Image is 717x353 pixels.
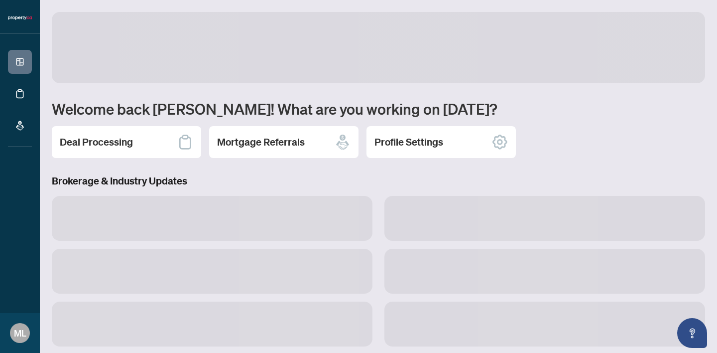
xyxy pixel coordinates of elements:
[52,174,705,188] h3: Brokerage & Industry Updates
[52,99,705,118] h1: Welcome back [PERSON_NAME]! What are you working on [DATE]?
[217,135,305,149] h2: Mortgage Referrals
[677,318,707,348] button: Open asap
[374,135,443,149] h2: Profile Settings
[14,326,26,340] span: ML
[8,15,32,21] img: logo
[60,135,133,149] h2: Deal Processing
